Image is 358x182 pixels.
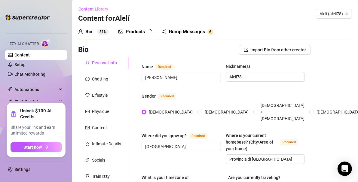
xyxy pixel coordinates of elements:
div: Physique [92,108,109,115]
span: user [78,29,83,34]
div: Gender [142,93,156,99]
h3: Bio [78,45,89,55]
input: Where did you grow up? [145,143,216,150]
span: 6 [210,30,212,34]
label: Gender [142,93,183,100]
div: Open Intercom Messenger [338,162,352,176]
label: Where is your current homebase? (City/Area of your home) [226,132,305,152]
span: [DEMOGRAPHIC_DATA] / [DEMOGRAPHIC_DATA] [258,102,307,122]
span: picture [118,29,123,34]
input: Where is your current homebase? (City/Area of your home) [229,156,300,162]
strong: Unlock $100 AI Credits [20,108,62,120]
label: Name [142,63,180,70]
span: arrow-right [44,145,49,149]
span: Required [189,133,207,139]
span: thunderbolt [8,87,13,92]
span: message [85,77,90,81]
div: Personal Info [92,59,117,66]
div: Intimate Details [92,141,121,147]
span: Required [280,139,298,146]
a: Chat Monitoring [14,72,45,77]
span: [DEMOGRAPHIC_DATA] [202,109,251,115]
input: Nickname(s) [229,74,300,80]
span: Alelí (aleli78) [320,9,348,18]
span: loading [147,29,152,34]
div: Where did you grow up? [142,132,187,139]
span: link [85,158,90,162]
span: Content Library [78,7,108,11]
button: Start nowarrow-right [11,142,62,152]
span: team [345,12,349,16]
div: Name [142,63,153,70]
sup: 81% [97,29,109,35]
div: Socials [92,157,105,163]
h3: Content for Alelí [78,14,130,23]
span: gift [11,111,17,117]
a: Settings [14,167,30,172]
input: Name [145,74,216,81]
button: Content Library [78,4,113,14]
span: Automations [14,85,57,94]
div: Content [92,124,107,131]
a: Content [14,53,30,57]
span: experiment [85,174,90,178]
img: logo-BBDzfeDw.svg [5,14,50,20]
div: Nickname(s) [226,63,250,70]
sup: 6 [207,29,213,35]
a: Setup [14,62,26,67]
span: fire [85,142,90,146]
button: Import Bio from other creator [239,45,311,55]
span: Chat Copilot [14,97,57,106]
div: Where is your current homebase? (City/Area of your home) [226,132,278,152]
span: notification [162,29,167,34]
img: Chat Copilot [8,99,12,104]
span: user [85,61,90,65]
label: Where did you grow up? [142,132,214,139]
div: Train Izzy [92,173,110,180]
span: heart [85,93,90,97]
div: Bump Messages [169,28,205,35]
img: AI Chatter [41,39,50,47]
span: picture [85,126,90,130]
div: Bio [85,28,92,35]
div: Chatting [92,76,108,82]
div: Lifestyle [92,92,108,99]
span: idcard [85,109,90,114]
span: Required [155,64,173,70]
span: Required [158,93,176,100]
span: [DEMOGRAPHIC_DATA] [146,109,195,115]
span: Izzy AI Chatter [8,41,39,47]
label: Nickname(s) [226,63,254,70]
div: Products [126,28,145,35]
span: Import Bio from other creator [250,47,306,52]
span: import [244,48,248,52]
span: Share your link and earn unlimited rewards [11,125,62,136]
span: Start now [24,145,42,150]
